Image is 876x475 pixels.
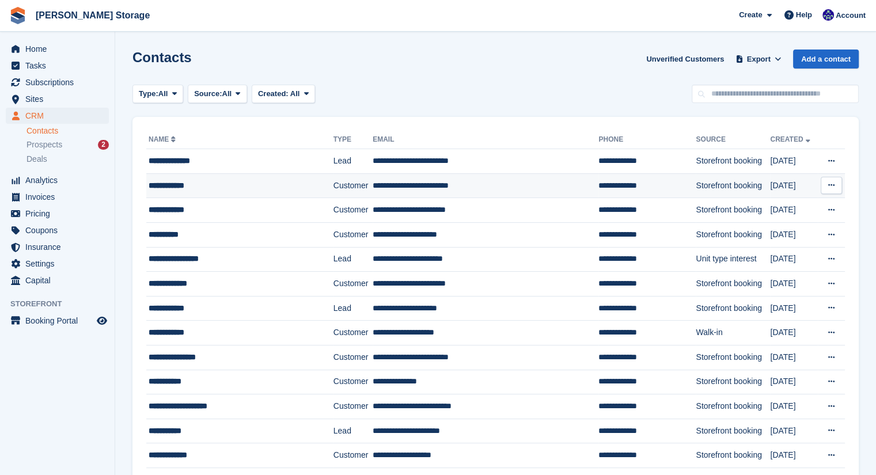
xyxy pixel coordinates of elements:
span: Settings [25,256,94,272]
span: Coupons [25,222,94,238]
a: [PERSON_NAME] Storage [31,6,154,25]
img: Ross Watt [822,9,834,21]
td: Walk-in [696,321,770,345]
a: Prospects 2 [26,139,109,151]
a: menu [6,41,109,57]
button: Export [733,50,784,69]
span: Invoices [25,189,94,205]
td: Customer [333,173,373,198]
td: Customer [333,370,373,394]
a: Unverified Customers [642,50,729,69]
td: Storefront booking [696,222,770,247]
td: Storefront booking [696,198,770,223]
span: Tasks [25,58,94,74]
td: [DATE] [770,173,817,198]
td: Storefront booking [696,394,770,419]
td: [DATE] [770,394,817,419]
td: Storefront booking [696,419,770,443]
td: Storefront booking [696,370,770,394]
span: Sites [25,91,94,107]
td: Storefront booking [696,296,770,321]
span: All [222,88,232,100]
a: menu [6,239,109,255]
span: Storefront [10,298,115,310]
a: menu [6,91,109,107]
td: [DATE] [770,345,817,370]
span: Capital [25,272,94,288]
td: Unit type interest [696,247,770,272]
td: Storefront booking [696,149,770,174]
a: menu [6,222,109,238]
td: Customer [333,222,373,247]
span: Account [836,10,866,21]
span: Booking Portal [25,313,94,329]
a: Name [149,135,178,143]
span: Insurance [25,239,94,255]
td: Customer [333,321,373,345]
td: Customer [333,198,373,223]
td: [DATE] [770,198,817,223]
a: Created [770,135,812,143]
span: CRM [25,108,94,124]
span: Analytics [25,172,94,188]
td: Storefront booking [696,345,770,370]
td: [DATE] [770,370,817,394]
a: Add a contact [793,50,859,69]
td: Storefront booking [696,443,770,468]
td: [DATE] [770,247,817,272]
td: Customer [333,394,373,419]
a: menu [6,272,109,288]
th: Email [373,131,598,149]
span: Type: [139,88,158,100]
span: All [158,88,168,100]
a: Contacts [26,126,109,136]
td: [DATE] [770,419,817,443]
td: [DATE] [770,222,817,247]
a: Deals [26,153,109,165]
td: [DATE] [770,272,817,297]
th: Type [333,131,373,149]
td: Customer [333,345,373,370]
td: [DATE] [770,296,817,321]
td: Lead [333,149,373,174]
a: menu [6,58,109,74]
div: 2 [98,140,109,150]
span: Help [796,9,812,21]
a: Preview store [95,314,109,328]
a: menu [6,172,109,188]
span: Prospects [26,139,62,150]
span: Home [25,41,94,57]
span: Create [739,9,762,21]
span: Created: [258,89,289,98]
th: Phone [598,131,696,149]
button: Source: All [188,85,247,104]
a: menu [6,108,109,124]
td: Storefront booking [696,272,770,297]
button: Created: All [252,85,315,104]
span: All [290,89,300,98]
td: Lead [333,247,373,272]
td: [DATE] [770,443,817,468]
a: menu [6,256,109,272]
h1: Contacts [132,50,192,65]
span: Deals [26,154,47,165]
th: Source [696,131,770,149]
td: Customer [333,443,373,468]
a: menu [6,74,109,90]
a: menu [6,189,109,205]
td: Lead [333,419,373,443]
td: Storefront booking [696,173,770,198]
span: Export [747,54,771,65]
a: menu [6,313,109,329]
span: Source: [194,88,222,100]
button: Type: All [132,85,183,104]
td: Customer [333,272,373,297]
td: Lead [333,296,373,321]
td: [DATE] [770,149,817,174]
a: menu [6,206,109,222]
span: Subscriptions [25,74,94,90]
span: Pricing [25,206,94,222]
td: [DATE] [770,321,817,345]
img: stora-icon-8386f47178a22dfd0bd8f6a31ec36ba5ce8667c1dd55bd0f319d3a0aa187defe.svg [9,7,26,24]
